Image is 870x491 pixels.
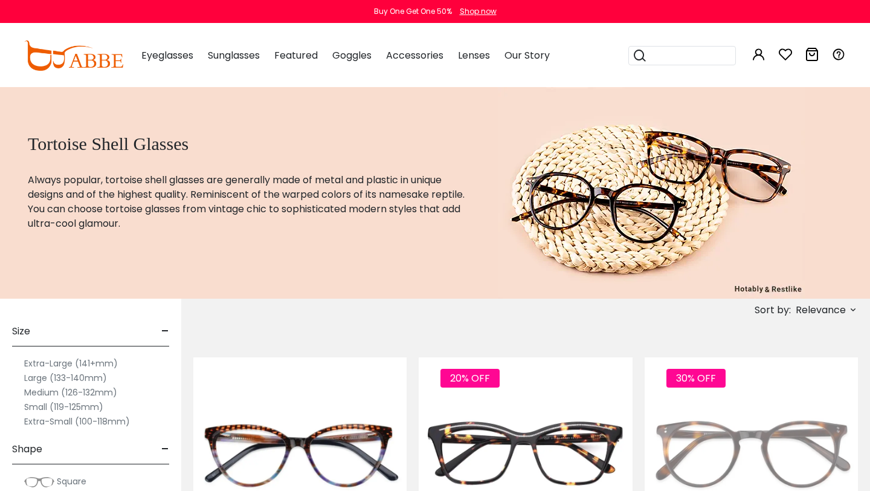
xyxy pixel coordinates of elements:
[504,48,550,62] span: Our Story
[666,369,726,388] span: 30% OFF
[274,48,318,62] span: Featured
[57,475,86,487] span: Square
[12,317,30,346] span: Size
[28,133,468,155] h1: Tortoise Shell Glasses
[460,6,497,17] div: Shop now
[24,385,117,400] label: Medium (126-132mm)
[440,369,500,388] span: 20% OFF
[458,48,490,62] span: Lenses
[454,6,497,16] a: Shop now
[374,6,452,17] div: Buy One Get One 50%
[208,48,260,62] span: Sunglasses
[24,476,54,488] img: Square.png
[161,317,169,346] span: -
[12,435,42,464] span: Shape
[24,41,123,71] img: abbeglasses.com
[161,435,169,464] span: -
[24,400,103,414] label: Small (119-125mm)
[498,87,805,299] img: tortoise shell glasses
[28,173,468,231] p: Always popular, tortoise shell glasses are generally made of metal and plastic in unique designs ...
[24,356,118,371] label: Extra-Large (141+mm)
[141,48,193,62] span: Eyeglasses
[24,371,107,385] label: Large (133-140mm)
[796,299,846,321] span: Relevance
[755,303,791,317] span: Sort by:
[24,414,130,429] label: Extra-Small (100-118mm)
[386,48,443,62] span: Accessories
[332,48,372,62] span: Goggles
